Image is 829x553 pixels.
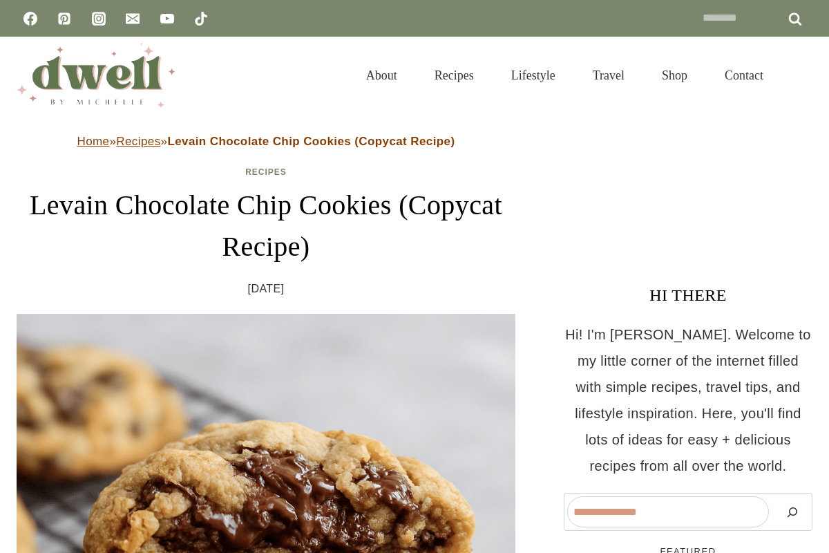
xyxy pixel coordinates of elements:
[187,5,215,32] a: TikTok
[493,51,574,100] a: Lifestyle
[574,51,643,100] a: Travel
[153,5,181,32] a: YouTube
[776,496,809,527] button: Search
[789,64,812,87] button: View Search Form
[643,51,706,100] a: Shop
[706,51,782,100] a: Contact
[347,51,782,100] nav: Primary Navigation
[564,321,812,479] p: Hi! I'm [PERSON_NAME]. Welcome to my little corner of the internet filled with simple recipes, tr...
[77,135,110,148] a: Home
[564,283,812,308] h3: HI THERE
[119,5,146,32] a: Email
[50,5,78,32] a: Pinterest
[248,279,285,299] time: [DATE]
[167,135,455,148] strong: Levain Chocolate Chip Cookies (Copycat Recipe)
[347,51,416,100] a: About
[17,185,515,268] h1: Levain Chocolate Chip Cookies (Copycat Recipe)
[245,167,287,177] a: Recipes
[17,44,175,107] img: DWELL by michelle
[116,135,160,148] a: Recipes
[77,135,455,148] span: » »
[416,51,493,100] a: Recipes
[85,5,113,32] a: Instagram
[17,5,44,32] a: Facebook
